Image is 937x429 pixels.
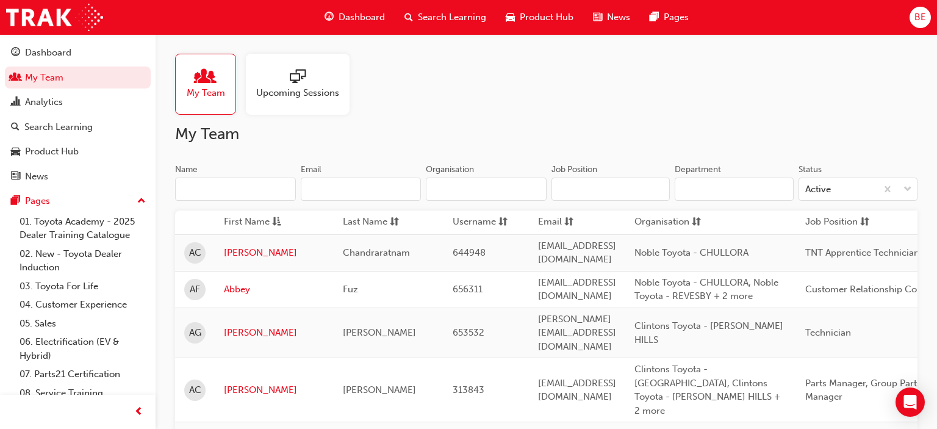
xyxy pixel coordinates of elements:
[453,284,483,295] span: 656311
[339,10,385,24] span: Dashboard
[634,277,778,302] span: Noble Toyota - CHULLORA, Noble Toyota - REVESBY + 2 more
[5,39,151,190] button: DashboardMy TeamAnalyticsSearch LearningProduct HubNews
[224,283,325,297] a: Abbey
[583,5,640,30] a: news-iconNews
[607,10,630,24] span: News
[418,10,486,24] span: Search Learning
[15,295,151,314] a: 04. Customer Experience
[5,67,151,89] a: My Team
[5,41,151,64] a: Dashboard
[175,164,198,176] div: Name
[426,164,474,176] div: Organisation
[6,4,103,31] img: Trak
[634,320,783,345] span: Clintons Toyota - [PERSON_NAME] HILLS
[15,365,151,384] a: 07. Parts21 Certification
[640,5,698,30] a: pages-iconPages
[805,215,872,230] button: Job Positionsorting-icon
[224,246,325,260] a: [PERSON_NAME]
[15,245,151,277] a: 02. New - Toyota Dealer Induction
[137,193,146,209] span: up-icon
[11,97,20,108] span: chart-icon
[5,116,151,139] a: Search Learning
[538,277,616,302] span: [EMAIL_ADDRESS][DOMAIN_NAME]
[538,215,605,230] button: Emailsorting-icon
[426,178,547,201] input: Organisation
[224,383,325,397] a: [PERSON_NAME]
[15,314,151,333] a: 05. Sales
[805,247,919,258] span: TNT Apprentice Technician
[11,48,20,59] span: guage-icon
[325,10,334,25] span: guage-icon
[896,388,925,417] div: Open Intercom Messenger
[343,284,358,295] span: Fuz
[198,69,214,86] span: people-icon
[910,7,931,28] button: BE
[914,10,926,24] span: BE
[634,364,780,416] span: Clintons Toyota - [GEOGRAPHIC_DATA], Clintons Toyota - [PERSON_NAME] HILLS + 2 more
[246,54,359,115] a: Upcoming Sessions
[11,196,20,207] span: pages-icon
[343,327,416,338] span: [PERSON_NAME]
[343,215,387,230] span: Last Name
[11,146,20,157] span: car-icon
[538,378,616,403] span: [EMAIL_ADDRESS][DOMAIN_NAME]
[520,10,573,24] span: Product Hub
[11,122,20,133] span: search-icon
[25,194,50,208] div: Pages
[551,164,597,176] div: Job Position
[5,190,151,212] button: Pages
[404,10,413,25] span: search-icon
[301,178,422,201] input: Email
[15,212,151,245] a: 01. Toyota Academy - 2025 Dealer Training Catalogue
[25,95,63,109] div: Analytics
[390,215,399,230] span: sorting-icon
[343,247,410,258] span: Chandraratnam
[395,5,496,30] a: search-iconSearch Learning
[11,73,20,84] span: people-icon
[805,327,851,338] span: Technician
[564,215,573,230] span: sorting-icon
[290,69,306,86] span: sessionType_ONLINE_URL-icon
[256,86,339,100] span: Upcoming Sessions
[799,164,822,176] div: Status
[453,327,484,338] span: 653532
[15,384,151,403] a: 08. Service Training
[189,326,201,340] span: AG
[692,215,701,230] span: sorting-icon
[506,10,515,25] span: car-icon
[593,10,602,25] span: news-icon
[805,182,831,196] div: Active
[538,240,616,265] span: [EMAIL_ADDRESS][DOMAIN_NAME]
[675,178,794,201] input: Department
[5,165,151,188] a: News
[634,215,689,230] span: Organisation
[315,5,395,30] a: guage-iconDashboard
[24,120,93,134] div: Search Learning
[453,215,520,230] button: Usernamesorting-icon
[5,140,151,163] a: Product Hub
[189,246,201,260] span: AC
[301,164,321,176] div: Email
[664,10,689,24] span: Pages
[903,182,912,198] span: down-icon
[187,86,225,100] span: My Team
[189,383,201,397] span: AC
[15,333,151,365] a: 06. Electrification (EV & Hybrid)
[650,10,659,25] span: pages-icon
[538,314,616,352] span: [PERSON_NAME][EMAIL_ADDRESS][DOMAIN_NAME]
[496,5,583,30] a: car-iconProduct Hub
[343,215,410,230] button: Last Namesorting-icon
[190,283,200,297] span: AF
[224,326,325,340] a: [PERSON_NAME]
[134,405,143,420] span: prev-icon
[15,277,151,296] a: 03. Toyota For Life
[675,164,721,176] div: Department
[175,124,917,144] h2: My Team
[175,54,246,115] a: My Team
[272,215,281,230] span: asc-icon
[11,171,20,182] span: news-icon
[538,215,562,230] span: Email
[5,91,151,114] a: Analytics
